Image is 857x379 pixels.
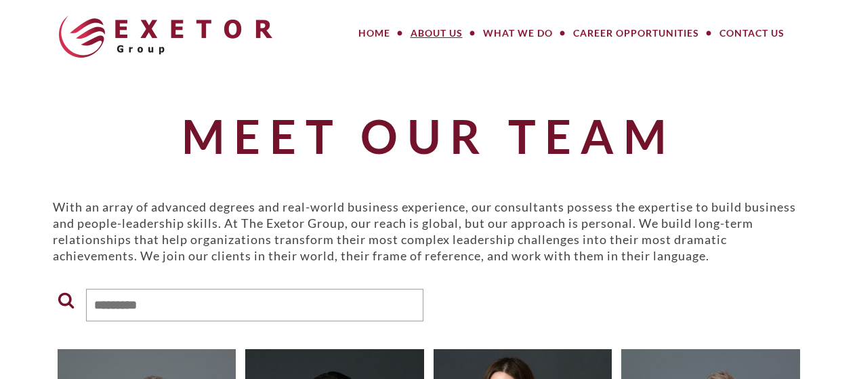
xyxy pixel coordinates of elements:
a: Career Opportunities [563,20,709,47]
img: The Exetor Group [59,16,272,58]
h1: Meet Our Team [53,111,805,161]
a: What We Do [473,20,563,47]
a: Home [348,20,400,47]
a: About Us [400,20,473,47]
a: Contact Us [709,20,795,47]
p: With an array of advanced degrees and real-world business experience, our consultants possess the... [53,199,805,264]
